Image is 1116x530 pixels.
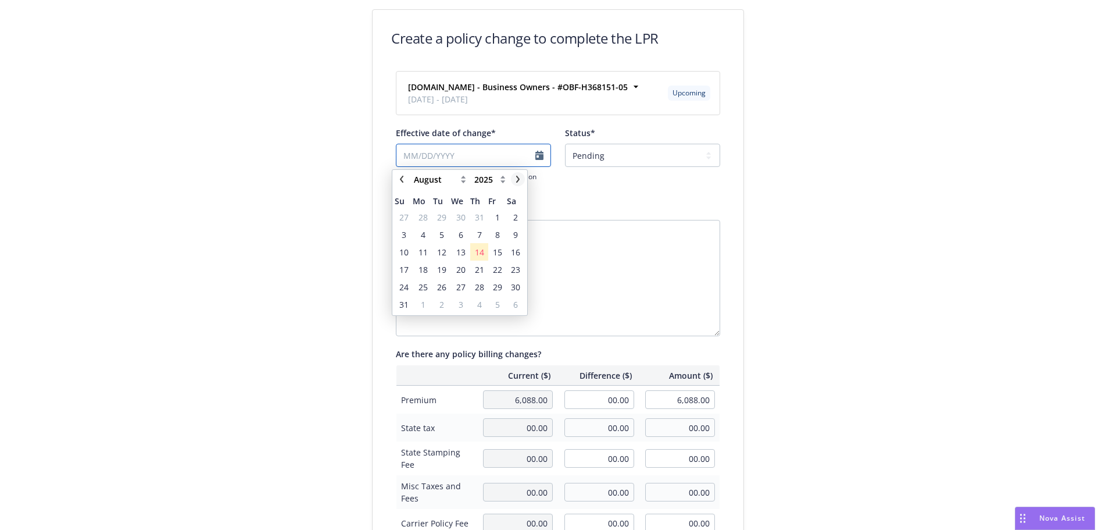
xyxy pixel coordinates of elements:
td: 28 [413,208,432,226]
input: MM/DD/YYYY [396,144,551,167]
span: 14 [475,246,484,258]
button: Nova Assist [1015,507,1095,530]
td: 4 [470,296,488,313]
span: Nova Assist [1039,513,1085,523]
td: 5 [433,226,451,243]
span: Carrier Policy Fee [401,517,471,529]
span: State Stamping Fee [401,446,471,471]
span: 30 [511,281,520,293]
span: 8 [495,229,500,241]
span: 3 [459,298,463,311]
span: 31 [475,211,484,223]
td: 26 [433,278,451,296]
span: 7 [477,229,482,241]
span: 30 [456,211,466,223]
td: 31 [470,208,488,226]
span: Misc Taxes and Fees [401,480,471,504]
td: 28 [470,278,488,296]
td: 4 [413,226,432,243]
td: 2 [507,208,525,226]
span: 19 [437,264,446,276]
span: 21 [475,264,484,276]
span: 15 [493,246,502,258]
span: Th [470,195,488,207]
span: Are there any policy billing changes? [396,348,541,360]
td: 19 [433,261,451,278]
span: 1 [495,211,500,223]
td: 30 [451,208,470,226]
td: 31 [395,296,413,313]
span: Current ($) [483,369,550,382]
span: 22 [493,264,502,276]
a: chevronRight [511,172,525,186]
td: 7 [470,226,488,243]
span: 18 [419,264,428,276]
td: 12 [433,243,451,261]
span: Premium [401,394,471,406]
span: 28 [419,211,428,223]
span: Upcoming [673,88,706,98]
span: 6 [459,229,463,241]
td: 13 [451,243,470,261]
td: 6 [507,296,525,313]
span: 3 [402,229,406,241]
span: 4 [421,229,425,241]
span: 31 [399,298,409,311]
span: 5 [495,298,500,311]
span: 27 [399,211,409,223]
span: Effective date of change* [396,127,496,138]
span: State tax [401,422,471,434]
span: 17 [399,264,409,276]
span: Sa [507,195,525,207]
td: 5 [488,296,506,313]
h1: Create a policy change to complete the LPR [391,29,659,48]
div: Drag to move [1015,507,1030,529]
td: 30 [507,278,525,296]
span: 10 [399,246,409,258]
span: Mo [413,195,432,207]
span: 9 [513,229,518,241]
span: 6 [513,298,518,311]
td: 2 [433,296,451,313]
td: 21 [470,261,488,278]
td: 25 [413,278,432,296]
td: 3 [395,226,413,243]
td: 8 [488,226,506,243]
td: 14 [470,243,488,261]
span: We [451,195,470,207]
span: 16 [511,246,520,258]
td: 29 [488,278,506,296]
span: 25 [419,281,428,293]
span: [DATE] - [DATE] [408,93,628,105]
td: 16 [507,243,525,261]
span: Fr [488,195,506,207]
td: 15 [488,243,506,261]
span: 28 [475,281,484,293]
span: 29 [437,211,446,223]
span: 1 [421,298,425,311]
td: 27 [395,208,413,226]
td: 1 [488,208,506,226]
span: Amount ($) [646,369,713,382]
span: 26 [437,281,446,293]
span: Tu [433,195,451,207]
td: 10 [395,243,413,261]
td: 3 [451,296,470,313]
td: 1 [413,296,432,313]
span: 24 [399,281,409,293]
td: 27 [451,278,470,296]
span: 4 [477,298,482,311]
span: 11 [419,246,428,258]
td: 11 [413,243,432,261]
td: 29 [433,208,451,226]
span: Difference ($) [564,369,632,382]
span: Su [395,195,413,207]
span: 13 [456,246,466,258]
span: Status* [565,127,595,138]
a: chevronLeft [395,172,409,186]
td: 20 [451,261,470,278]
span: 2 [439,298,444,311]
span: 12 [437,246,446,258]
td: 22 [488,261,506,278]
span: 5 [439,229,444,241]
